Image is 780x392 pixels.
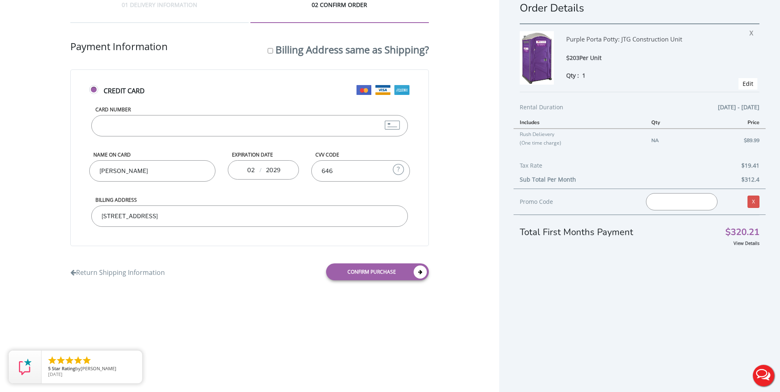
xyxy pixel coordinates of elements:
[514,129,645,152] td: Rush Delievery
[520,1,759,15] h1: Order Details
[47,355,57,365] li: 
[65,355,74,365] li: 
[520,161,759,175] div: Tax Rate
[741,161,759,171] span: $19.41
[82,355,92,365] li: 
[245,161,256,178] input: MM
[52,365,75,371] span: Star Rating
[697,129,766,152] td: $89.99
[89,86,410,104] label: Credit Card
[56,355,66,365] li: 
[70,264,165,277] a: Return Shipping Information
[326,263,429,280] a: Confirm purchase
[747,359,780,392] button: Live Chat
[566,71,727,80] div: Qty :
[566,31,727,53] div: Purple Porta Potty: JTG Construction Unit
[70,39,429,69] div: Payment Information
[645,116,697,129] th: Qty
[91,196,408,203] label: Billing Address
[48,371,62,377] span: [DATE]
[91,106,408,113] label: Card Number
[741,175,759,183] b: $312.4
[520,197,633,207] div: Promo Code
[743,80,753,88] a: Edit
[250,1,429,23] div: 02 CONFIRM ORDER
[748,196,759,208] a: X
[718,102,759,112] span: [DATE] - [DATE]
[48,365,51,371] span: 5
[566,53,727,63] div: $203
[645,129,697,152] td: NA
[17,359,33,375] img: Review Rating
[734,240,759,246] a: View Details
[73,355,83,365] li: 
[725,228,759,237] span: $320.21
[520,175,576,183] b: Sub Total Per Month
[750,26,757,37] span: X
[520,215,759,239] div: Total First Months Payment
[258,166,262,174] span: /
[70,1,249,23] div: 01 DELIVERY INFORMATION
[520,138,639,147] p: (One time charge)
[228,151,299,158] label: Expiration Date
[697,116,766,129] th: Price
[582,71,586,79] span: 1
[520,102,759,116] div: Rental Duration
[81,365,116,371] span: [PERSON_NAME]
[579,54,602,62] span: Per Unit
[48,366,136,372] span: by
[89,151,216,158] label: Name on Card
[514,116,645,129] th: Includes
[311,151,410,158] label: CVV Code
[275,43,429,56] label: Billing Address same as Shipping?
[265,161,281,178] input: YYYY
